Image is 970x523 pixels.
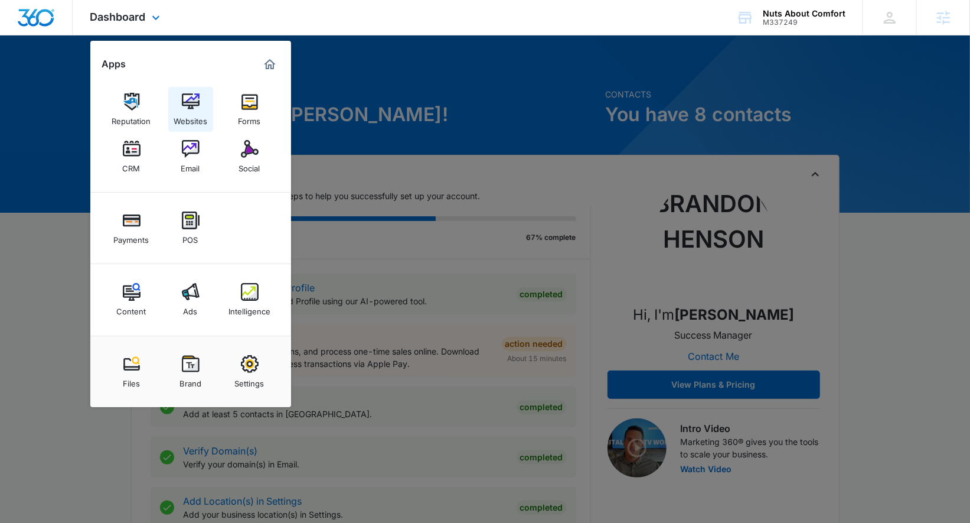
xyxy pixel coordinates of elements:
div: POS [183,229,198,245]
a: POS [168,206,213,251]
a: Email [168,134,213,179]
a: CRM [109,134,154,179]
a: Websites [168,87,213,132]
span: Dashboard [90,11,146,23]
div: Payments [114,229,149,245]
div: Reputation [112,111,151,126]
div: account id [763,18,845,27]
a: Intelligence [227,277,272,322]
a: Marketing 360® Dashboard [260,55,279,74]
div: Settings [235,373,264,388]
a: Content [109,277,154,322]
div: CRM [123,158,141,173]
a: Settings [227,349,272,394]
div: Forms [239,111,261,126]
a: Ads [168,277,213,322]
div: Files [123,373,140,388]
div: Email [181,158,200,173]
div: Intelligence [228,301,270,316]
a: Reputation [109,87,154,132]
a: Brand [168,349,213,394]
div: Websites [174,111,207,126]
h2: Apps [102,59,126,70]
div: account name [763,9,845,18]
div: Brand [179,373,201,388]
a: Payments [109,206,154,251]
a: Forms [227,87,272,132]
a: Files [109,349,154,394]
div: Ads [184,301,198,316]
div: Social [239,158,260,173]
a: Social [227,134,272,179]
div: Content [117,301,146,316]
